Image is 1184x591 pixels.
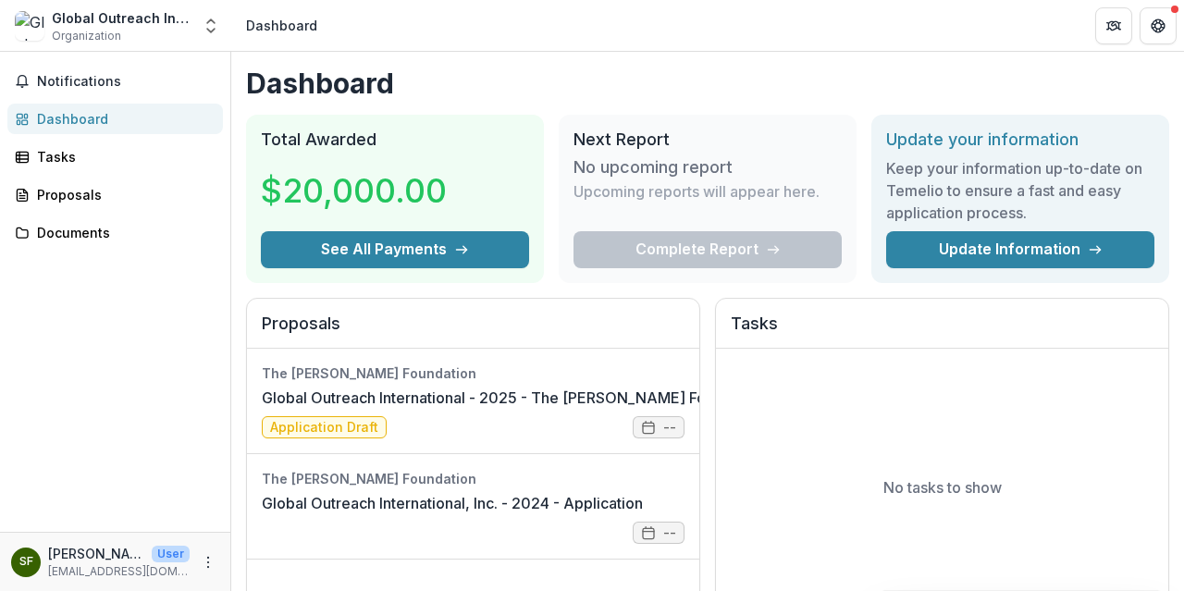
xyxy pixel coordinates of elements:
[1140,7,1177,44] button: Get Help
[52,8,191,28] div: Global Outreach International
[52,28,121,44] span: Organization
[37,109,208,129] div: Dashboard
[239,12,325,39] nav: breadcrumb
[246,67,1169,100] h1: Dashboard
[261,129,529,150] h2: Total Awarded
[883,476,1002,499] p: No tasks to show
[7,104,223,134] a: Dashboard
[7,67,223,96] button: Notifications
[37,74,216,90] span: Notifications
[246,16,317,35] div: Dashboard
[262,492,643,514] a: Global Outreach International, Inc. - 2024 - Application
[152,546,190,562] p: User
[262,314,684,349] h2: Proposals
[37,185,208,204] div: Proposals
[7,142,223,172] a: Tasks
[198,7,224,44] button: Open entity switcher
[886,129,1154,150] h2: Update your information
[262,387,956,409] a: Global Outreach International - 2025 - The [PERSON_NAME] Foundation Grant Proposal Application
[886,231,1154,268] a: Update Information
[261,231,529,268] button: See All Payments
[573,180,820,203] p: Upcoming reports will appear here.
[19,556,33,568] div: Stephanie Folkmann
[886,157,1154,224] h3: Keep your information up-to-date on Temelio to ensure a fast and easy application process.
[573,129,842,150] h2: Next Report
[1095,7,1132,44] button: Partners
[15,11,44,41] img: Global Outreach International
[7,217,223,248] a: Documents
[7,179,223,210] a: Proposals
[37,147,208,166] div: Tasks
[197,551,219,573] button: More
[573,157,733,178] h3: No upcoming report
[48,563,190,580] p: [EMAIL_ADDRESS][DOMAIN_NAME]
[48,544,144,563] p: [PERSON_NAME]
[731,314,1153,349] h2: Tasks
[37,223,208,242] div: Documents
[261,166,447,215] h3: $20,000.00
